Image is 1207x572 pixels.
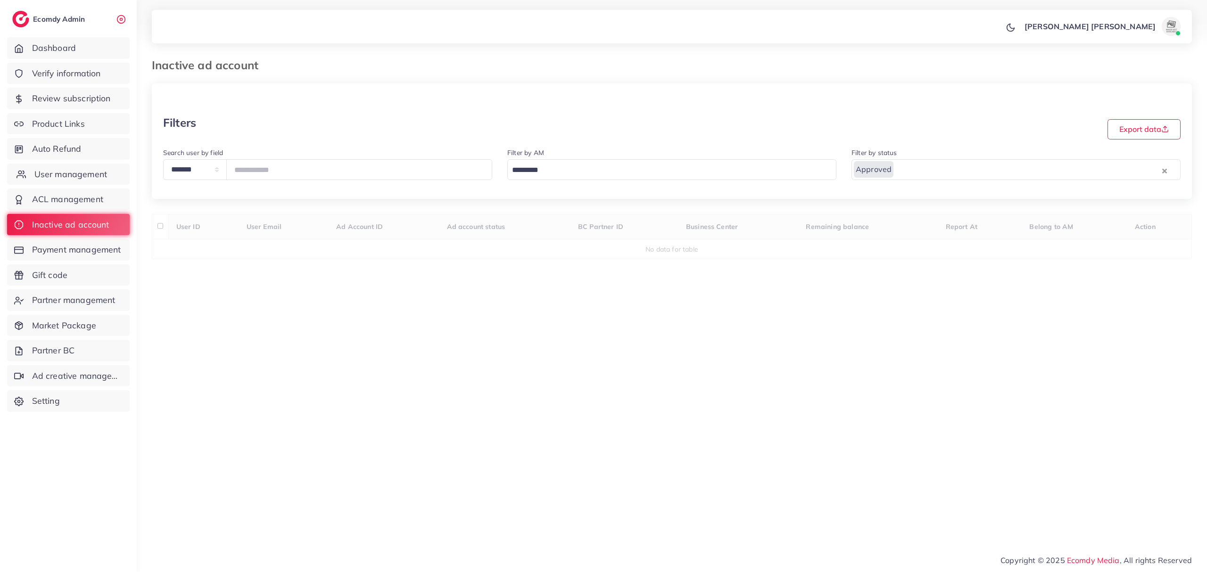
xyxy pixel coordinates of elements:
[7,365,130,387] a: Ad creative management
[32,118,85,130] span: Product Links
[7,63,130,84] a: Verify information
[32,193,103,205] span: ACL management
[32,42,76,54] span: Dashboard
[1162,165,1167,176] button: Clear Selected
[32,219,109,231] span: Inactive ad account
[507,148,544,157] label: Filter by AM
[7,390,130,412] a: Setting
[1119,124,1169,134] span: Export data
[32,269,67,281] span: Gift code
[1067,556,1120,565] a: Ecomdy Media
[7,163,130,185] a: User management
[1025,21,1156,32] p: [PERSON_NAME] [PERSON_NAME]
[163,148,223,157] label: Search user by field
[1019,17,1184,36] a: [PERSON_NAME] [PERSON_NAME]avatar
[32,395,60,407] span: Setting
[852,148,897,157] label: Filter by status
[12,11,29,27] img: logo
[7,214,130,236] a: Inactive ad account
[7,113,130,135] a: Product Links
[7,88,130,109] a: Review subscription
[32,143,82,155] span: Auto Refund
[1162,17,1181,36] img: avatar
[1108,119,1181,139] button: Export data
[32,92,111,105] span: Review subscription
[854,161,893,178] span: Approved
[1000,555,1192,566] span: Copyright © 2025
[32,344,75,357] span: Partner BC
[12,11,87,27] a: logoEcomdy Admin
[7,239,130,261] a: Payment management
[1120,555,1192,566] span: , All rights Reserved
[7,138,130,160] a: Auto Refund
[7,340,130,361] a: Partner BC
[32,244,121,256] span: Payment management
[34,168,107,180] span: User management
[852,159,1181,180] div: Search for option
[32,319,96,332] span: Market Package
[32,370,123,382] span: Ad creative management
[7,37,130,59] a: Dashboard
[33,15,87,24] h2: Ecomdy Admin
[163,116,196,130] h3: Filters
[32,67,101,80] span: Verify information
[32,294,116,306] span: Partner management
[152,58,266,72] h3: Inactive ad account
[7,188,130,210] a: ACL management
[894,163,1160,178] input: Search for option
[7,315,130,336] a: Market Package
[7,264,130,286] a: Gift code
[507,159,836,180] div: Search for option
[7,289,130,311] a: Partner management
[509,163,824,178] input: Search for option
